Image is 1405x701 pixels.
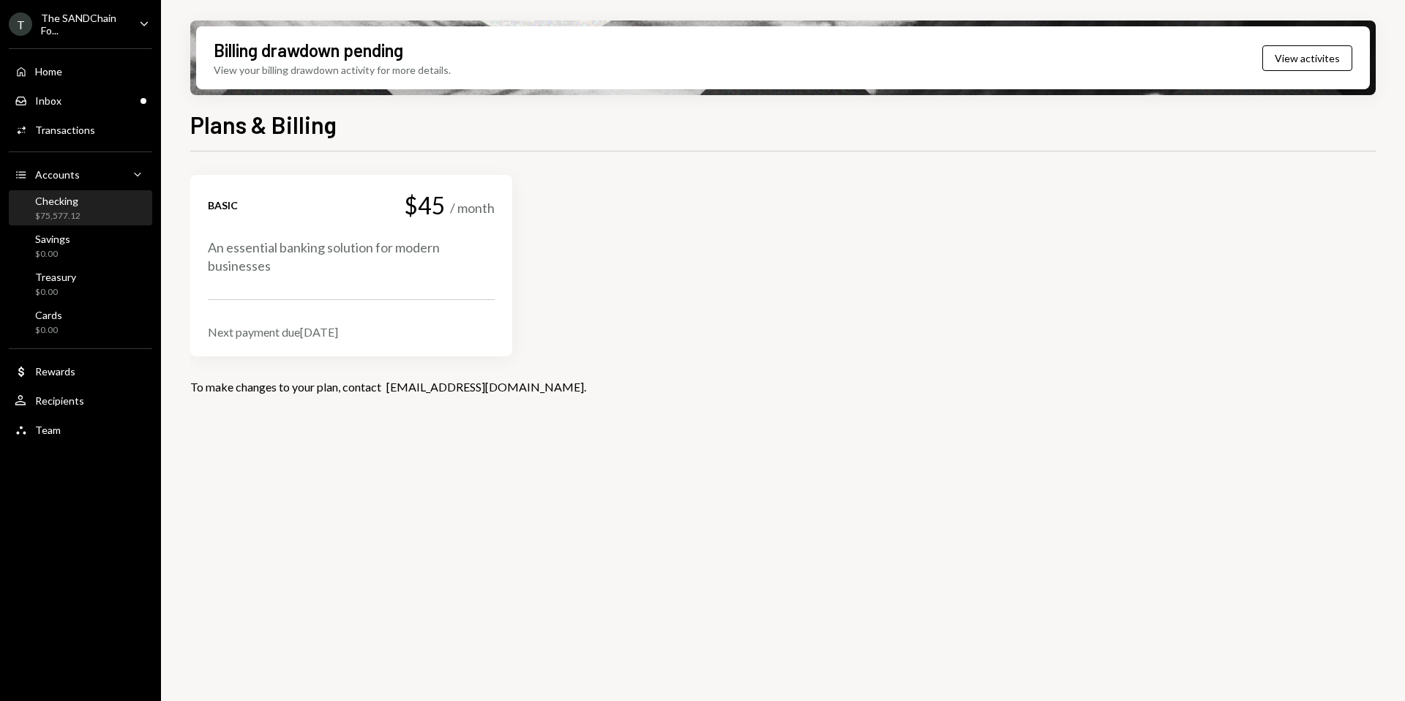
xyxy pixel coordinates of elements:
button: View activites [1262,45,1352,71]
a: Rewards [9,358,152,384]
div: Recipients [35,394,84,407]
a: Savings$0.00 [9,228,152,263]
div: $0.00 [35,248,70,260]
div: Transactions [35,124,95,136]
div: Next payment due [DATE] [208,325,495,339]
div: Savings [35,233,70,245]
a: Treasury$0.00 [9,266,152,301]
div: Checking [35,195,80,207]
div: Cards [35,309,62,321]
div: Inbox [35,94,61,107]
a: Home [9,58,152,84]
div: $0.00 [35,286,76,299]
div: Basic [208,198,238,212]
div: Rewards [35,365,75,378]
a: [EMAIL_ADDRESS][DOMAIN_NAME] [386,380,584,395]
div: $45 [404,192,446,218]
a: Team [9,416,152,443]
a: Inbox [9,87,152,113]
div: Treasury [35,271,76,283]
div: The SANDChain Fo... [41,12,127,37]
div: / month [450,199,495,217]
div: View your billing drawdown activity for more details. [214,62,451,78]
a: Transactions [9,116,152,143]
div: Home [35,65,62,78]
div: An essential banking solution for modern businesses [208,239,495,275]
a: Cards$0.00 [9,304,152,340]
a: Recipients [9,387,152,413]
h1: Plans & Billing [190,110,337,139]
div: Billing drawdown pending [214,38,403,62]
a: Accounts [9,161,152,187]
a: Checking$75,577.12 [9,190,152,225]
div: $75,577.12 [35,210,80,222]
div: Accounts [35,168,80,181]
div: Team [35,424,61,436]
div: $0.00 [35,324,62,337]
div: T [9,12,32,36]
div: To make changes to your plan, contact . [190,380,1376,394]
